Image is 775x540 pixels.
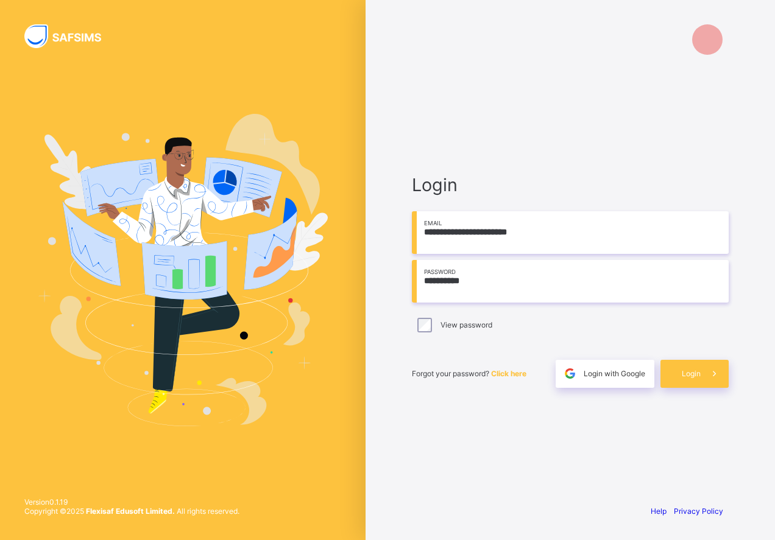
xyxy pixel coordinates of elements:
[674,507,723,516] a: Privacy Policy
[24,24,116,48] img: SAFSIMS Logo
[682,369,701,378] span: Login
[651,507,667,516] a: Help
[24,507,239,516] span: Copyright © 2025 All rights reserved.
[412,369,526,378] span: Forgot your password?
[441,320,492,329] label: View password
[38,114,328,426] img: Hero Image
[86,507,175,516] strong: Flexisaf Edusoft Limited.
[563,366,577,380] img: google.396cfc9801f0270233282035f929180a.svg
[412,174,729,195] span: Login
[24,497,239,507] span: Version 0.1.19
[491,369,526,378] a: Click here
[584,369,645,378] span: Login with Google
